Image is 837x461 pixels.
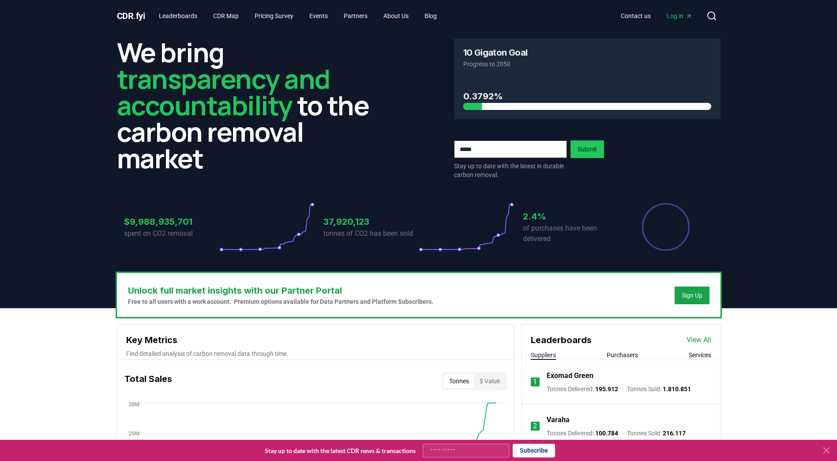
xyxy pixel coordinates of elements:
[124,372,172,390] h3: Total Sales
[117,11,145,21] span: CDR fyi
[663,385,691,393] span: 1.810.851
[687,335,711,345] a: View All
[607,351,638,359] button: Purchasers
[595,430,618,437] span: 100.784
[323,228,419,239] p: tonnes of CO2 has been sold
[660,8,699,24] a: Log in
[547,385,618,393] p: Tonnes Delivered :
[133,11,136,21] span: .
[323,215,419,228] h3: 37,920,123
[547,429,618,438] p: Tonnes Delivered :
[463,90,711,103] h3: 0.3792%
[124,228,219,239] p: spent on CO2 removal
[533,377,537,387] p: 1
[675,287,709,304] button: Sign Up
[117,10,145,22] a: CDR.fyi
[124,215,219,228] h3: $9,988,935,701
[129,401,139,408] tspan: 38M
[417,8,444,24] a: Blog
[117,39,383,171] h2: We bring to the carbon removal market
[531,351,556,359] button: Suppliers
[463,48,528,57] h3: 10 Gigaton Goal
[641,202,691,252] div: Percentage of sales delivered
[682,291,702,300] a: Sign Up
[667,11,692,20] span: Log in
[547,415,570,425] a: Varaha
[474,374,505,388] button: $ Value
[454,162,567,179] p: Stay up to date with the latest in durable carbon removal.
[463,60,711,68] p: Progress to 2050
[337,8,375,24] a: Partners
[444,374,474,388] button: Tonnes
[627,385,691,393] p: Tonnes Sold :
[663,430,686,437] span: 216.117
[152,8,444,24] nav: Main
[523,223,618,244] p: of purchases have been delivered
[614,8,699,24] nav: Main
[595,385,618,393] span: 195.912
[547,370,593,381] a: Exomad Green
[128,284,433,297] h3: Unlock full market insights with our Partner Portal
[689,351,711,359] button: Services
[248,8,300,24] a: Pricing Survey
[523,210,618,223] h3: 2.4%
[128,297,433,306] p: Free to all users with a work account. Premium options available for Data Partners and Platform S...
[152,8,204,24] a: Leaderboards
[533,421,537,431] p: 2
[126,333,505,347] h3: Key Metrics
[614,8,658,24] a: Contact us
[129,431,139,437] tspan: 29M
[206,8,246,24] a: CDR Map
[117,60,330,123] span: transparency and accountability
[627,429,686,438] p: Tonnes Sold :
[531,333,592,347] h3: Leaderboards
[376,8,416,24] a: About Us
[302,8,335,24] a: Events
[126,349,505,358] p: Find detailed analysis of carbon removal data through time.
[571,140,604,158] button: Submit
